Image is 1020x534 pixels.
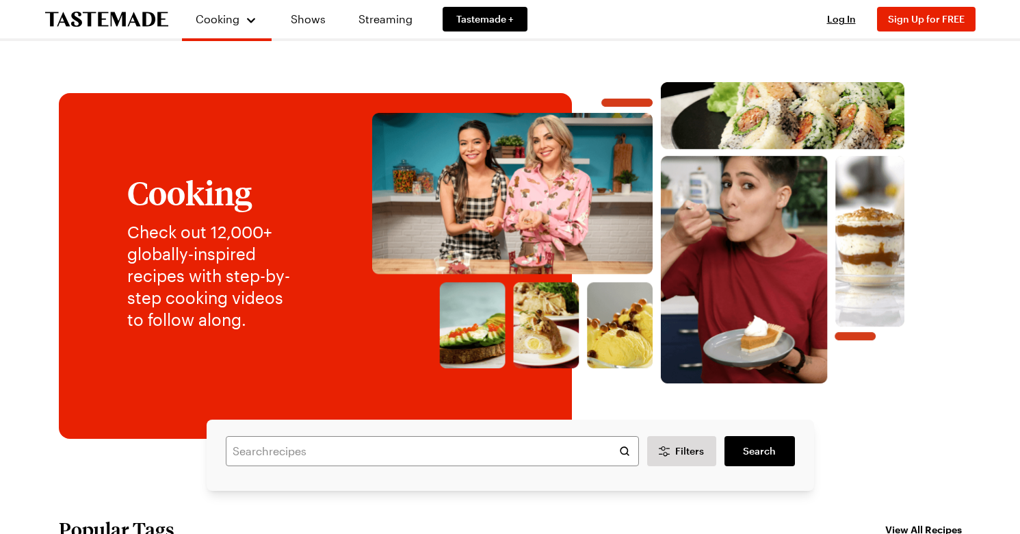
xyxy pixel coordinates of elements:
[675,444,704,458] span: Filters
[647,436,717,466] button: Desktop filters
[196,5,258,33] button: Cooking
[127,175,302,210] h1: Cooking
[443,7,527,31] a: Tastemade +
[877,7,976,31] button: Sign Up for FREE
[888,13,965,25] span: Sign Up for FREE
[45,12,168,27] a: To Tastemade Home Page
[329,82,948,384] img: Explore recipes
[724,436,794,466] a: filters
[814,12,869,26] button: Log In
[827,13,856,25] span: Log In
[127,221,302,331] p: Check out 12,000+ globally-inspired recipes with step-by-step cooking videos to follow along.
[196,12,239,25] span: Cooking
[456,12,514,26] span: Tastemade +
[743,444,776,458] span: Search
